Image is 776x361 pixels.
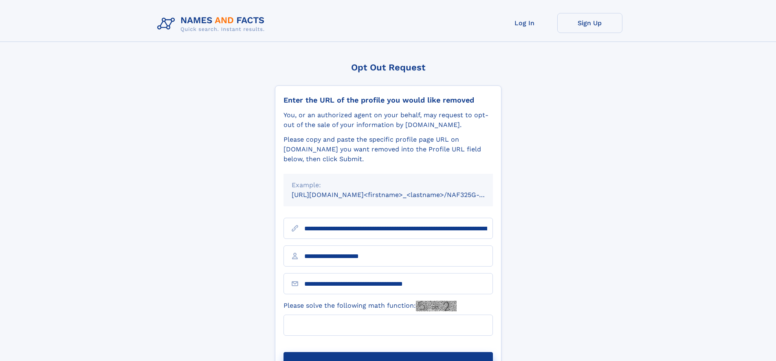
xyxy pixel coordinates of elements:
div: Opt Out Request [275,62,501,72]
img: Logo Names and Facts [154,13,271,35]
a: Sign Up [557,13,622,33]
small: [URL][DOMAIN_NAME]<firstname>_<lastname>/NAF325G-xxxxxxxx [292,191,508,199]
div: Enter the URL of the profile you would like removed [284,96,493,105]
a: Log In [492,13,557,33]
div: You, or an authorized agent on your behalf, may request to opt-out of the sale of your informatio... [284,110,493,130]
div: Example: [292,180,485,190]
label: Please solve the following math function: [284,301,457,311]
div: Please copy and paste the specific profile page URL on [DOMAIN_NAME] you want removed into the Pr... [284,135,493,164]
